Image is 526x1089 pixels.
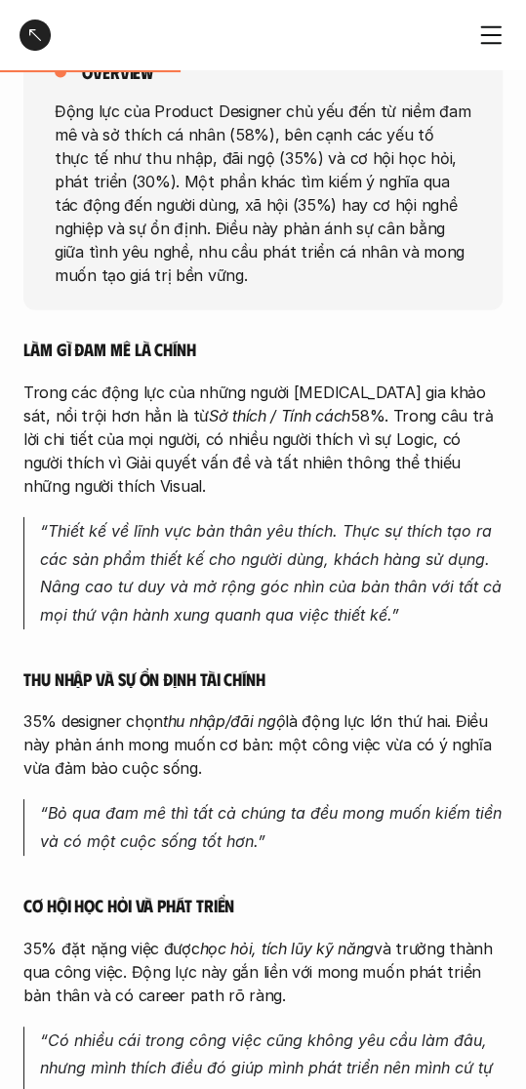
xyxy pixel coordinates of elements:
h5: Làm gì đam mê là chính [23,339,503,361]
em: thu nhập/đãi ngộ [163,711,285,731]
h5: Thu nhập và sự ổn định tài chính [23,668,503,691]
em: “Bỏ qua đam mê thì tất cả chúng ta đều mong muốn kiếm tiền và có một cuộc sống tốt hơn.” [40,803,506,851]
p: Trong các động lực của những người [MEDICAL_DATA] gia khảo sát, nổi trội hơn hẳn là từ 58%. Trong... [23,381,503,498]
em: Sở thích / Tính cách [209,406,350,425]
h5: overview [82,61,153,84]
em: “Thiết kế về lĩnh vực bản thân yêu thích. Thực sự thích tạo ra các sản phẩm thiết kế cho người dù... [40,521,506,625]
em: học hỏi, tích lũy kỹ năng [199,939,374,958]
p: 35% designer chọn là động lực lớn thứ hai. Điều này phản ánh mong muốn cơ bản: một công việc vừa ... [23,709,503,780]
p: Động lực của Product Designer chủ yếu đến từ niềm đam mê và sở thích cá nhân (58%), bên cạnh các ... [55,99,471,286]
p: 35% đặt nặng việc được và trưởng thành qua công việc. Động lực này gắn liền với mong muốn phát tr... [23,937,503,1007]
h5: Cơ hội học hỏi và phát triển [23,895,503,917]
